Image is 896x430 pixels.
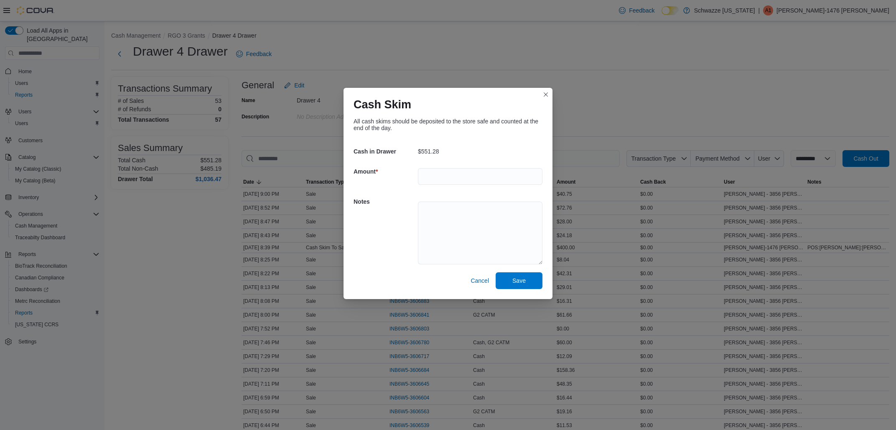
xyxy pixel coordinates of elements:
[354,98,411,111] h1: Cash Skim
[471,276,489,285] span: Cancel
[354,193,416,210] h5: Notes
[496,272,542,289] button: Save
[354,163,416,180] h5: Amount
[467,272,492,289] button: Cancel
[541,90,551,100] button: Closes this modal window
[418,148,439,155] p: $551.28
[354,143,416,160] h5: Cash in Drawer
[512,276,526,285] span: Save
[354,118,542,131] div: All cash skims should be deposited to the store safe and counted at the end of the day.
